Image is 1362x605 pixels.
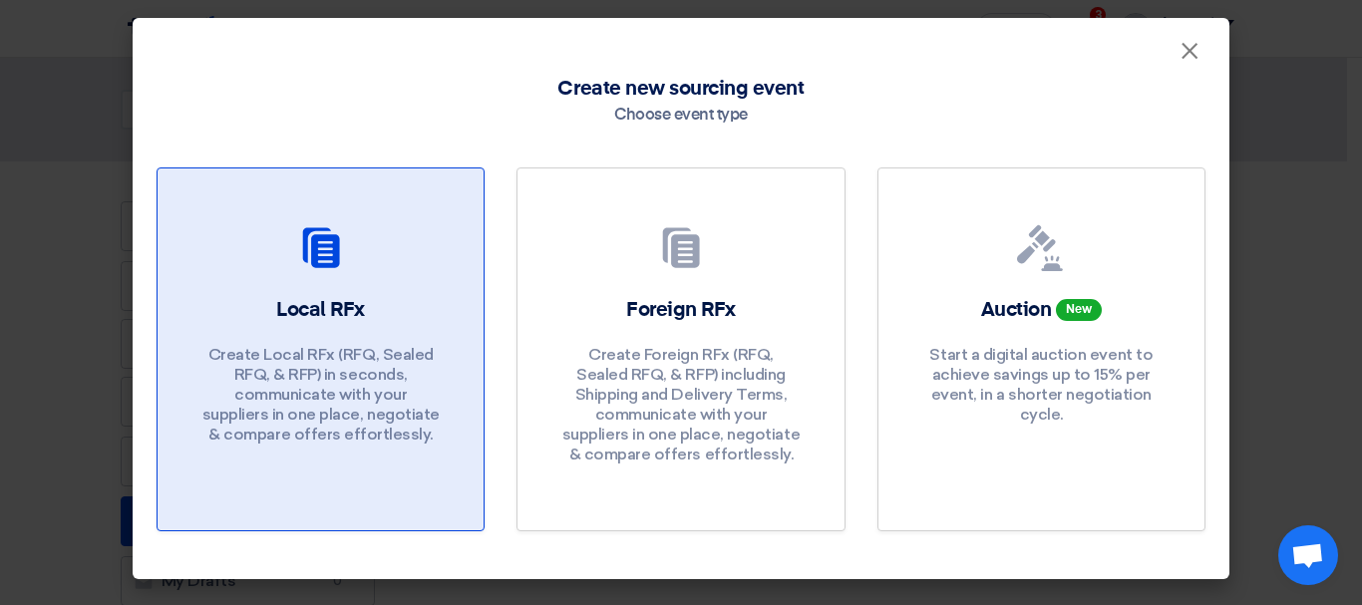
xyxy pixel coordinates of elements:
[614,104,748,128] div: Choose event type
[1180,36,1199,76] span: ×
[557,74,804,104] span: Create new sourcing event
[1164,32,1215,72] button: Close
[626,296,736,324] h2: Foreign RFx
[201,345,441,445] p: Create Local RFx (RFQ, Sealed RFQ, & RFP) in seconds, communicate with your suppliers in one plac...
[1056,299,1102,321] span: New
[157,167,485,531] a: Local RFx Create Local RFx (RFQ, Sealed RFQ, & RFP) in seconds, communicate with your suppliers i...
[561,345,801,464] p: Create Foreign RFx (RFQ, Sealed RFQ, & RFP) including Shipping and Delivery Terms, communicate wi...
[981,300,1052,320] span: Auction
[877,167,1205,531] a: Auction New Start a digital auction event to achieve savings up to 15% per event, in a shorter ne...
[276,296,365,324] h2: Local RFx
[921,345,1161,425] p: Start a digital auction event to achieve savings up to 15% per event, in a shorter negotiation cy...
[1278,525,1338,585] div: Open chat
[516,167,845,531] a: Foreign RFx Create Foreign RFx (RFQ, Sealed RFQ, & RFP) including Shipping and Delivery Terms, co...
